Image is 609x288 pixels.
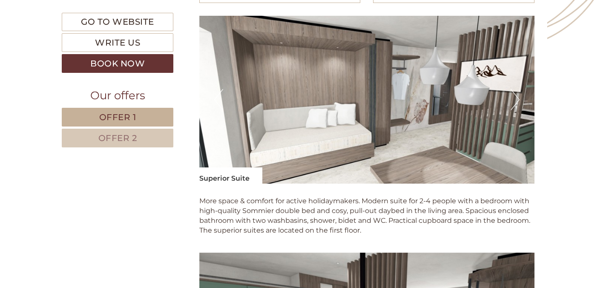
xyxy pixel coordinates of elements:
img: image [199,16,535,184]
p: More space & comfort for active holidaymakers. Modern suite for 2-4 people with a bedroom with hi... [199,196,535,235]
span: Offer 1 [99,112,136,122]
a: Go to website [62,13,173,31]
a: Write us [62,33,173,52]
button: Previous [214,89,223,110]
button: Next [511,89,520,110]
div: Superior Suite [199,167,262,184]
a: Book now [62,54,173,73]
div: Our offers [62,88,173,104]
span: Offer 2 [98,133,137,143]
